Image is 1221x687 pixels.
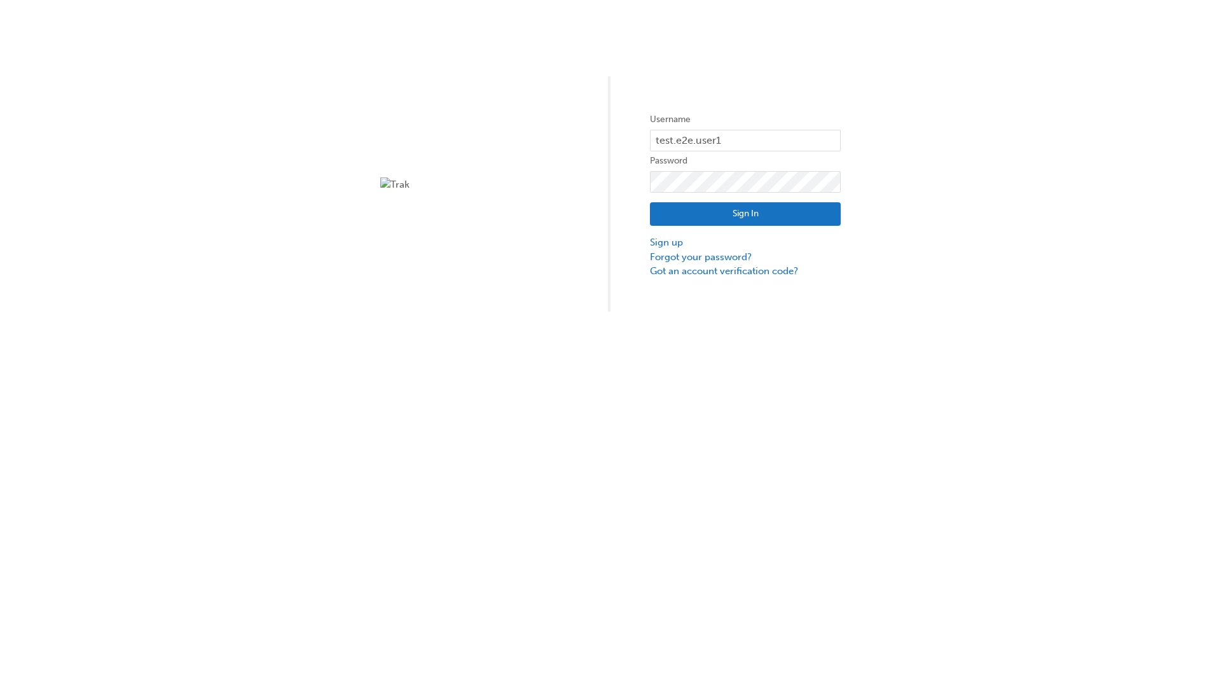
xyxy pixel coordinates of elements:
[650,235,841,250] a: Sign up
[650,130,841,151] input: Username
[650,264,841,279] a: Got an account verification code?
[650,250,841,265] a: Forgot your password?
[650,153,841,169] label: Password
[380,177,571,192] img: Trak
[650,202,841,226] button: Sign In
[650,112,841,127] label: Username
